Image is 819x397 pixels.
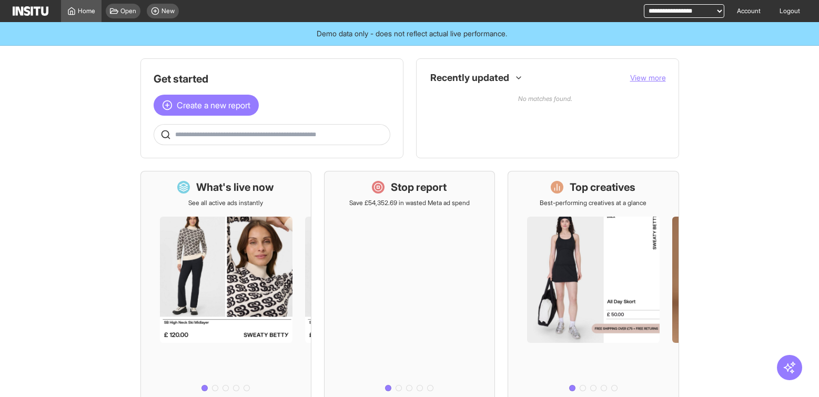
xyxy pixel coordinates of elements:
p: See all active ads instantly [188,199,263,207]
button: Create a new report [154,95,259,116]
span: Home [78,7,95,15]
h1: Top creatives [570,180,635,195]
h1: Stop report [391,180,447,195]
span: Create a new report [177,99,250,111]
p: No matches found. [429,88,662,128]
button: View more [630,73,666,83]
h1: What's live now [196,180,274,195]
span: Open [120,7,136,15]
span: View more [630,73,666,82]
span: Demo data only - does not reflect actual live performance. [317,28,507,39]
p: Save £54,352.69 in wasted Meta ad spend [349,199,470,207]
h1: Get started [154,72,390,86]
span: New [161,7,175,15]
p: Best-performing creatives at a glance [540,199,646,207]
img: Logo [13,6,48,16]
